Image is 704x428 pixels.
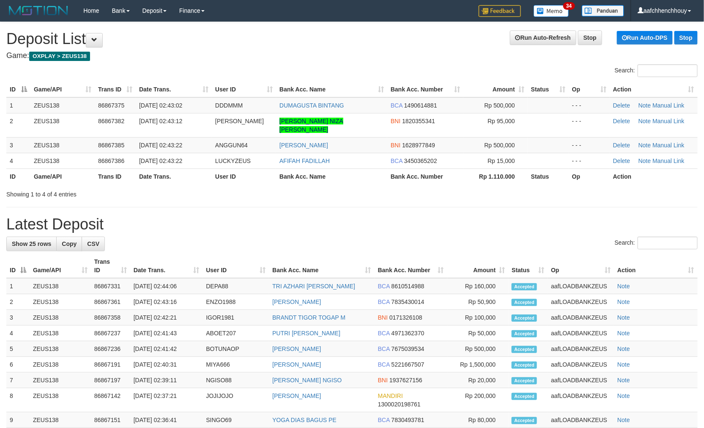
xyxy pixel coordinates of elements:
td: [DATE] 02:36:41 [130,412,203,428]
span: Copy 1937627156 to clipboard [389,377,422,384]
th: Action: activate to sort column ascending [614,254,698,278]
span: BCA [391,157,403,164]
span: OXPLAY > ZEUS138 [29,52,90,61]
span: 34 [563,2,575,10]
td: 86867237 [91,326,130,341]
th: Trans ID: activate to sort column ascending [95,82,136,97]
a: YOGA DIAS BAGUS PE [272,417,337,423]
td: 3 [6,310,30,326]
span: Accepted [512,393,537,400]
th: Bank Acc. Number: activate to sort column ascending [387,82,463,97]
span: Accepted [512,283,537,290]
td: Rp 100,000 [447,310,509,326]
td: ZEUS138 [30,310,91,326]
th: Rp 1.110.000 [463,168,528,184]
a: CSV [82,237,105,251]
a: Copy [56,237,82,251]
th: Game/API: activate to sort column ascending [30,82,95,97]
th: Date Trans.: activate to sort column ascending [136,82,212,97]
input: Search: [638,64,698,77]
h1: Deposit List [6,30,698,47]
td: Rp 1,500,000 [447,357,509,373]
th: Action [610,168,698,184]
td: 86867236 [91,341,130,357]
td: aafLOADBANKZEUS [548,373,614,388]
span: Copy 1820355341 to clipboard [402,118,435,124]
td: 1 [6,278,30,294]
span: MANDIRI [378,392,403,399]
td: aafLOADBANKZEUS [548,357,614,373]
a: Note [617,361,630,368]
a: [PERSON_NAME] [272,345,321,352]
td: aafLOADBANKZEUS [548,388,614,412]
span: Accepted [512,299,537,306]
span: Copy [62,240,77,247]
td: [DATE] 02:40:31 [130,357,203,373]
td: aafLOADBANKZEUS [548,341,614,357]
td: 4 [6,326,30,341]
td: ENZO1988 [203,294,269,310]
span: BNI [378,377,388,384]
td: SINGO69 [203,412,269,428]
td: [DATE] 02:41:42 [130,341,203,357]
th: Bank Acc. Name [276,168,387,184]
span: 86867385 [98,142,124,149]
td: aafLOADBANKZEUS [548,294,614,310]
span: Accepted [512,330,537,337]
a: Note [617,330,630,337]
td: ABOET207 [203,326,269,341]
th: Amount: activate to sort column ascending [463,82,528,97]
td: ZEUS138 [30,153,95,168]
th: Bank Acc. Number [387,168,463,184]
span: Copy 4971362370 to clipboard [392,330,425,337]
span: Rp 15,000 [488,157,515,164]
td: ZEUS138 [30,137,95,153]
a: Note [638,118,651,124]
span: 86867375 [98,102,124,109]
span: BCA [378,330,390,337]
span: Accepted [512,362,537,369]
span: ANGGUN64 [215,142,248,149]
th: Op: activate to sort column ascending [548,254,614,278]
td: 8 [6,388,30,412]
th: Op: activate to sort column ascending [569,82,610,97]
span: Rp 500,000 [485,142,515,149]
span: [DATE] 02:43:22 [139,157,182,164]
td: Rp 160,000 [447,278,509,294]
span: [PERSON_NAME] [215,118,264,124]
img: MOTION_logo.png [6,4,71,17]
a: TRI AZHARI [PERSON_NAME] [272,283,355,290]
td: 86867361 [91,294,130,310]
td: 3 [6,137,30,153]
span: Copy 5221667507 to clipboard [392,361,425,368]
th: Game/API [30,168,95,184]
label: Search: [615,237,698,249]
td: - - - [569,153,610,168]
td: 86867197 [91,373,130,388]
h1: Latest Deposit [6,216,698,233]
td: 2 [6,294,30,310]
td: ZEUS138 [30,341,91,357]
a: [PERSON_NAME] NGISO [272,377,342,384]
td: 5 [6,341,30,357]
td: ZEUS138 [30,412,91,428]
span: DDDMMM [215,102,243,109]
a: [PERSON_NAME] [272,298,321,305]
span: BCA [391,102,403,109]
td: 2 [6,113,30,137]
td: - - - [569,137,610,153]
td: - - - [569,97,610,113]
td: 4 [6,153,30,168]
td: Rp 500,000 [447,341,509,357]
a: Note [638,102,651,109]
span: BNI [391,142,400,149]
a: [PERSON_NAME] [272,392,321,399]
td: 7 [6,373,30,388]
span: BCA [378,283,390,290]
a: Note [617,283,630,290]
td: 86867142 [91,388,130,412]
td: Rp 200,000 [447,388,509,412]
span: 86867386 [98,157,124,164]
td: 1 [6,97,30,113]
a: AFIFAH FADILLAH [279,157,330,164]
